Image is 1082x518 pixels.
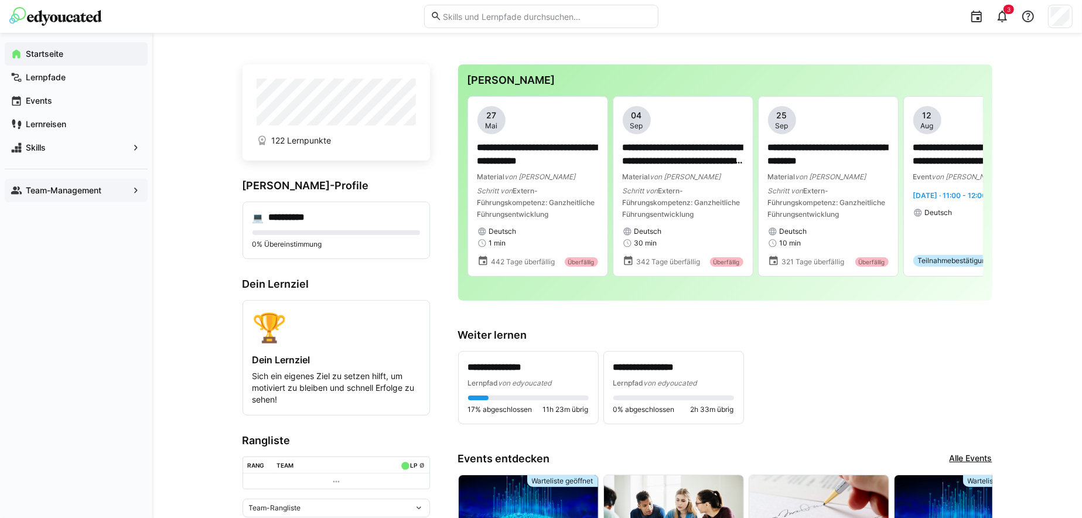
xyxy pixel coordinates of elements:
[252,212,264,223] div: 💻️
[913,191,987,200] span: [DATE] · 11:00 - 12:00
[489,227,517,236] span: Deutsch
[623,186,658,195] span: Schritt von
[921,121,934,131] span: Aug
[543,405,589,414] span: 11h 23m übrig
[505,172,576,181] span: von [PERSON_NAME]
[243,434,430,447] h3: Rangliste
[630,121,643,131] span: Sep
[243,278,430,291] h3: Dein Lernziel
[932,172,1003,181] span: von [PERSON_NAME]
[1007,6,1011,13] span: 3
[467,74,983,87] h3: [PERSON_NAME]
[768,186,804,195] span: Schritt von
[650,172,721,181] span: von [PERSON_NAME]
[632,110,642,121] span: 04
[442,11,651,22] input: Skills und Lernpfade durchsuchen…
[252,310,420,345] div: 🏆
[410,462,417,469] div: LP
[710,257,743,267] div: Überfällig
[271,135,331,146] span: 122 Lernpunkte
[491,257,555,267] span: 442 Tage überfällig
[277,462,293,469] div: Team
[419,459,425,469] a: ø
[458,452,550,465] h3: Events entdecken
[923,110,932,121] span: 12
[768,186,886,219] span: Extern- Führungskompetenz: Ganzheitliche Führungsentwicklung
[252,240,420,249] p: 0% Übereinstimmung
[613,405,675,414] span: 0% abgeschlossen
[634,227,662,236] span: Deutsch
[489,238,506,248] span: 1 min
[781,257,844,267] span: 321 Tage überfällig
[780,227,807,236] span: Deutsch
[252,354,420,366] h4: Dein Lernziel
[691,405,734,414] span: 2h 33m übrig
[780,238,801,248] span: 10 min
[613,379,644,387] span: Lernpfad
[243,179,430,192] h3: [PERSON_NAME]-Profile
[968,476,1029,486] span: Warteliste geöffnet
[636,257,700,267] span: 342 Tage überfällig
[950,452,992,465] a: Alle Events
[925,208,953,217] span: Deutsch
[486,110,496,121] span: 27
[468,379,499,387] span: Lernpfad
[796,172,866,181] span: von [PERSON_NAME]
[252,370,420,405] p: Sich ein eigenes Ziel zu setzen hilft, um motiviert zu bleiben und schnell Erfolge zu sehen!
[776,121,789,131] span: Sep
[565,257,598,267] div: Überfällig
[468,405,533,414] span: 17% abgeschlossen
[499,379,552,387] span: von edyoucated
[777,110,787,121] span: 25
[485,121,497,131] span: Mai
[644,379,697,387] span: von edyoucated
[623,186,740,219] span: Extern- Führungskompetenz: Ganzheitliche Führungsentwicklung
[768,172,796,181] span: Material
[247,462,264,469] div: Rang
[477,172,505,181] span: Material
[623,172,650,181] span: Material
[913,172,932,181] span: Event
[532,476,593,486] span: Warteliste geöffnet
[477,186,595,219] span: Extern- Führungskompetenz: Ganzheitliche Führungsentwicklung
[855,257,889,267] div: Überfällig
[477,186,513,195] span: Schritt von
[458,329,992,342] h3: Weiter lernen
[249,503,301,513] span: Team-Rangliste
[634,238,657,248] span: 30 min
[918,256,1009,265] span: Teilnahmebestätigung offen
